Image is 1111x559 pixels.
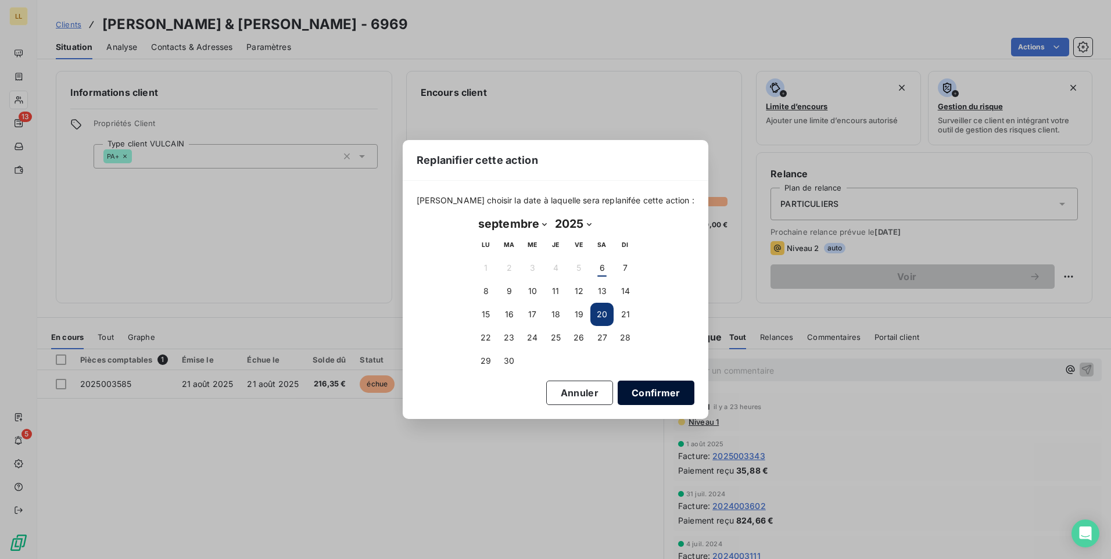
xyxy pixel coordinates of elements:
button: Annuler [546,381,613,405]
button: 5 [567,256,590,279]
button: 16 [497,303,521,326]
th: dimanche [614,233,637,256]
button: 22 [474,326,497,349]
th: mercredi [521,233,544,256]
th: mardi [497,233,521,256]
button: 26 [567,326,590,349]
button: 2 [497,256,521,279]
button: 27 [590,326,614,349]
th: vendredi [567,233,590,256]
th: jeudi [544,233,567,256]
button: 1 [474,256,497,279]
button: 15 [474,303,497,326]
button: 12 [567,279,590,303]
th: samedi [590,233,614,256]
th: lundi [474,233,497,256]
button: 28 [614,326,637,349]
div: Open Intercom Messenger [1071,519,1099,547]
button: 17 [521,303,544,326]
button: 30 [497,349,521,372]
button: 11 [544,279,567,303]
button: 29 [474,349,497,372]
button: 18 [544,303,567,326]
button: 3 [521,256,544,279]
button: 20 [590,303,614,326]
button: 6 [590,256,614,279]
button: 4 [544,256,567,279]
button: 23 [497,326,521,349]
button: 21 [614,303,637,326]
span: [PERSON_NAME] choisir la date à laquelle sera replanifée cette action : [417,195,694,206]
button: Confirmer [618,381,694,405]
button: 10 [521,279,544,303]
button: 25 [544,326,567,349]
button: 7 [614,256,637,279]
button: 9 [497,279,521,303]
button: 24 [521,326,544,349]
span: Replanifier cette action [417,152,538,168]
button: 14 [614,279,637,303]
button: 19 [567,303,590,326]
button: 8 [474,279,497,303]
button: 13 [590,279,614,303]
